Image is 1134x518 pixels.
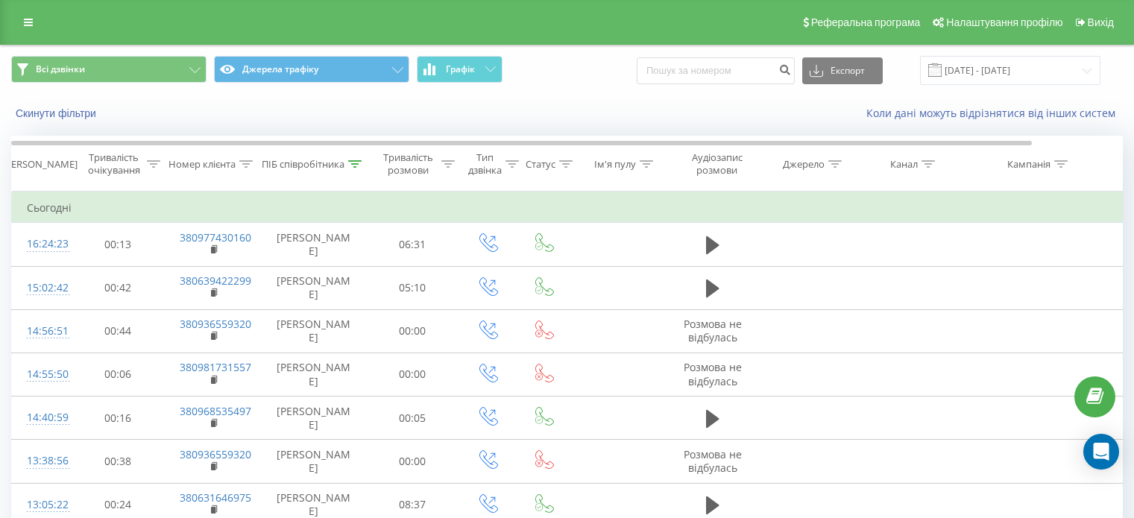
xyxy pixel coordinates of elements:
td: [PERSON_NAME] [262,266,366,309]
button: Всі дзвінки [11,56,207,83]
td: 00:06 [72,353,165,396]
div: 13:38:56 [27,446,57,476]
a: 380968535497 [180,404,251,418]
div: Ім'я пулу [594,158,636,171]
td: 00:00 [366,309,459,353]
a: 380936559320 [180,447,251,461]
span: Налаштування профілю [946,16,1062,28]
a: 380936559320 [180,317,251,331]
td: [PERSON_NAME] [262,353,366,396]
td: 00:38 [72,440,165,483]
span: Графік [446,64,475,75]
button: Графік [417,56,503,83]
td: 00:00 [366,440,459,483]
a: 380639422299 [180,274,251,288]
div: 14:55:50 [27,360,57,389]
div: Статус [526,158,555,171]
td: 00:05 [366,397,459,440]
a: Коли дані можуть відрізнятися вiд інших систем [866,106,1123,120]
td: 00:00 [366,353,459,396]
div: ПІБ співробітника [262,158,344,171]
div: Канал [890,158,918,171]
a: 380631646975 [180,490,251,505]
div: Джерело [783,158,825,171]
div: [PERSON_NAME] [2,158,78,171]
div: Open Intercom Messenger [1083,434,1119,470]
td: 05:10 [366,266,459,309]
div: Номер клієнта [168,158,236,171]
td: 00:42 [72,266,165,309]
td: 00:13 [72,223,165,266]
div: 16:24:23 [27,230,57,259]
td: [PERSON_NAME] [262,309,366,353]
td: 06:31 [366,223,459,266]
div: Аудіозапис розмови [681,151,753,177]
div: Тривалість очікування [84,151,143,177]
div: Кампанія [1007,158,1050,171]
span: Всі дзвінки [36,63,85,75]
td: [PERSON_NAME] [262,440,366,483]
a: 380981731557 [180,360,251,374]
td: [PERSON_NAME] [262,223,366,266]
span: Розмова не відбулась [684,447,742,475]
span: Реферальна програма [811,16,921,28]
span: Вихід [1088,16,1114,28]
td: [PERSON_NAME] [262,397,366,440]
div: Тривалість розмови [379,151,438,177]
td: 00:16 [72,397,165,440]
td: 00:44 [72,309,165,353]
input: Пошук за номером [637,57,795,84]
div: 14:40:59 [27,403,57,432]
button: Скинути фільтри [11,107,104,120]
span: Розмова не відбулась [684,317,742,344]
button: Експорт [802,57,883,84]
div: 14:56:51 [27,317,57,346]
button: Джерела трафіку [214,56,409,83]
span: Розмова не відбулась [684,360,742,388]
div: Тип дзвінка [468,151,502,177]
a: 380977430160 [180,230,251,244]
div: 15:02:42 [27,274,57,303]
